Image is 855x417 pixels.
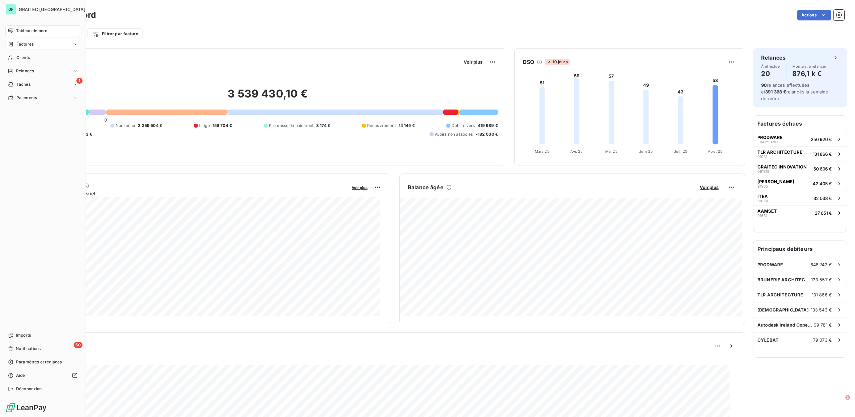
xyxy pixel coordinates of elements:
h6: DSO [523,58,534,66]
span: Voir plus [464,59,482,65]
span: TLR ARCHITECTURE [757,292,803,297]
a: Imports [5,330,80,341]
span: Non-échu [116,123,135,129]
span: 91850 [757,199,768,203]
tspan: Mai 25 [605,149,618,154]
a: Paiements [5,92,80,103]
h4: 876,1 k € [792,68,826,79]
a: Factures [5,39,80,50]
span: 27 651 € [815,210,832,216]
button: PRODWAREFRA250701250 920 € [753,132,847,146]
button: GRAITEC INNOVATION09181950 606 € [753,161,847,176]
span: 159 704 € [213,123,232,129]
h6: Relances [761,54,786,62]
a: Paramètres et réglages [5,357,80,367]
span: Débit divers [452,123,475,129]
span: 60 [74,342,82,348]
span: Chiffre d'affaires mensuel [38,190,347,197]
span: TLR ARCHITECTURE [757,149,802,155]
a: 1Tâches [5,79,80,90]
span: À effectuer [761,64,781,68]
span: 42 405 € [813,181,832,186]
span: 91931 [757,155,767,159]
span: Recouvrement [367,123,396,129]
button: Filtrer par facture [88,28,142,39]
span: 90 [761,82,767,88]
span: 391 368 € [765,89,786,94]
tspan: Avr. 25 [570,149,583,154]
span: Notifications [16,346,41,352]
a: Aide [5,370,80,381]
span: 91935 [757,184,768,188]
h6: Principaux débiteurs [753,241,847,257]
span: 131 866 € [813,151,832,157]
button: Voir plus [462,59,484,65]
span: Paramètres et réglages [16,359,62,365]
span: -182 030 € [476,131,498,137]
span: 32 033 € [813,196,832,201]
span: BRUNERIE ARCHITECTE [757,277,811,282]
span: CYLEBAT [757,337,779,343]
span: ITEA [757,194,768,199]
button: [PERSON_NAME]9193542 405 € [753,176,847,191]
button: TLR ARCHITECTURE91931131 866 € [753,146,847,161]
button: ITEA9185032 033 € [753,191,847,205]
button: AAMSET9163127 651 € [753,205,847,220]
span: GRAITEC INNOVATION [757,164,807,169]
h2: 3 539 430,10 € [38,87,498,107]
button: Voir plus [698,184,721,190]
span: GRAITEC [GEOGRAPHIC_DATA] [19,7,85,12]
span: 3 174 € [316,123,330,129]
a: Clients [5,52,80,63]
span: 2 [846,394,851,400]
span: Relances [16,68,34,74]
span: Autodesk Ireland Ooperations UC [757,322,814,328]
span: Montant à relancer [792,64,826,68]
span: Promesse de paiement [269,123,313,129]
button: Actions [797,10,831,20]
span: 1 [76,78,82,84]
span: relances effectuées et relancés la semaine dernière. [761,82,829,101]
a: Relances [5,66,80,76]
span: 250 920 € [811,137,832,142]
span: FRA250701 [757,140,778,144]
span: Voir plus [700,185,719,190]
span: 2 359 504 € [138,123,162,129]
span: Imports [16,332,31,338]
span: PRODWARE [757,135,783,140]
span: 91631 [757,214,767,218]
span: Aide [16,372,25,378]
img: Logo LeanPay [5,402,47,413]
tspan: Mars 25 [535,149,550,154]
span: 646 743 € [810,262,832,267]
span: 091819 [757,169,769,173]
span: AAMSET [757,208,777,214]
span: 10 jours [545,59,569,65]
tspan: Août 25 [708,149,723,154]
iframe: Intercom live chat [832,394,848,410]
h6: Factures échues [753,116,847,132]
span: 133 557 € [811,277,832,282]
span: Clients [16,55,30,61]
span: Tableau de bord [16,28,47,34]
span: 50 606 € [813,166,832,171]
span: Tâches [16,81,31,87]
div: GF [5,4,16,15]
span: [DEMOGRAPHIC_DATA] [757,307,809,312]
span: 0 [104,117,107,123]
span: 99 781 € [814,322,832,328]
span: Litige [199,123,210,129]
h4: 20 [761,68,781,79]
tspan: Juil. 25 [674,149,687,154]
span: Factures [16,41,34,47]
tspan: Juin 25 [639,149,653,154]
span: [PERSON_NAME] [757,179,794,184]
span: Avoirs non associés [435,131,473,137]
button: Voir plus [350,184,369,190]
span: 14 145 € [399,123,415,129]
span: Voir plus [352,185,367,190]
span: Paiements [16,95,37,101]
span: PRODWARE [757,262,783,267]
span: 131 866 € [812,292,832,297]
span: Déconnexion [16,386,42,392]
